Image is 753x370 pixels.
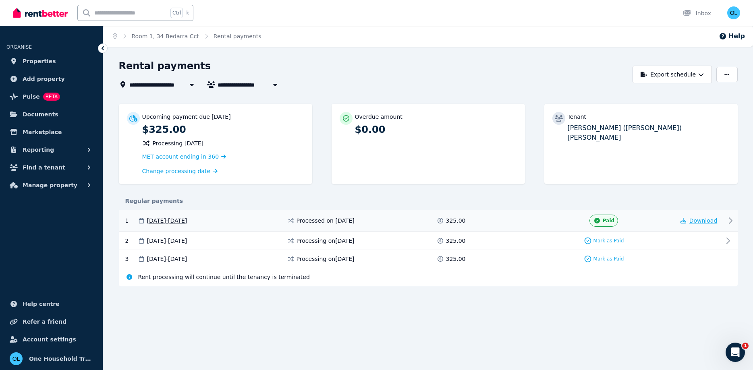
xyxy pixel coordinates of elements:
nav: Breadcrumb [103,26,271,47]
button: go back [5,3,21,19]
span: Account settings [23,335,76,344]
div: 1 [125,215,137,227]
p: Overdue amount [355,113,402,121]
span: Pulse [23,92,40,101]
span: 325.00 [446,217,466,225]
span: Help centre [23,299,60,309]
iframe: Intercom live chat [726,343,745,362]
span: Reporting [23,145,54,155]
span: Mark as Paid [593,256,624,262]
span: Documents [23,110,58,119]
h1: Rental payments [119,60,211,72]
a: Refer a friend [6,314,96,330]
div: 3 [125,255,137,263]
span: Rental payments [214,32,261,40]
div: Regular payments [119,197,738,205]
span: Manage property [23,180,77,190]
a: Account settings [6,331,96,347]
span: Paid [603,217,614,224]
img: One Household Trust - Loretta [727,6,740,19]
span: [DATE] - [DATE] [147,217,187,225]
span: Ctrl [170,8,183,18]
span: Processing on [DATE] [297,255,355,263]
a: Add property [6,71,96,87]
button: Manage property [6,177,96,193]
button: Export schedule [633,66,712,83]
a: Room 1, 34 Bedarra Cct [132,33,199,39]
span: ORGANISE [6,44,32,50]
button: Download [680,217,718,225]
p: $0.00 [355,123,517,136]
div: 2 [125,237,137,245]
span: Processing [DATE] [153,139,204,147]
span: Processed on [DATE] [297,217,355,225]
button: Help [719,31,745,41]
span: Processing on [DATE] [297,237,355,245]
span: 325.00 [446,237,466,245]
span: Mark as Paid [593,238,624,244]
button: Reporting [6,142,96,158]
span: Rent processing will continue until the tenancy is terminated [138,273,310,281]
span: 325.00 [446,255,466,263]
img: One Household Trust - Loretta [10,352,23,365]
span: Download [689,217,718,224]
p: $325.00 [142,123,304,136]
a: Documents [6,106,96,122]
span: One Household Trust - [PERSON_NAME] [29,354,93,364]
a: Help centre [6,296,96,312]
span: Properties [23,56,56,66]
a: Marketplace [6,124,96,140]
span: Find a tenant [23,163,65,172]
p: Upcoming payment due [DATE] [142,113,231,121]
span: [DATE] - [DATE] [147,255,187,263]
button: Find a tenant [6,159,96,176]
span: Refer a friend [23,317,66,327]
div: Close [141,3,156,18]
span: [DATE] - [DATE] [147,237,187,245]
p: Tenant [568,113,587,121]
div: Inbox [683,9,711,17]
span: Marketplace [23,127,62,137]
a: Change processing date [142,167,218,175]
span: BETA [43,93,60,101]
span: Change processing date [142,167,211,175]
span: 1 [742,343,749,349]
span: Add property [23,74,65,84]
span: k [186,10,189,16]
a: PulseBETA [6,89,96,105]
span: MET account ending in 360 [142,153,219,160]
img: RentBetter [13,7,68,19]
a: Properties [6,53,96,69]
p: [PERSON_NAME] ([PERSON_NAME]) [PERSON_NAME] [568,123,730,143]
button: Expand window [126,3,141,19]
